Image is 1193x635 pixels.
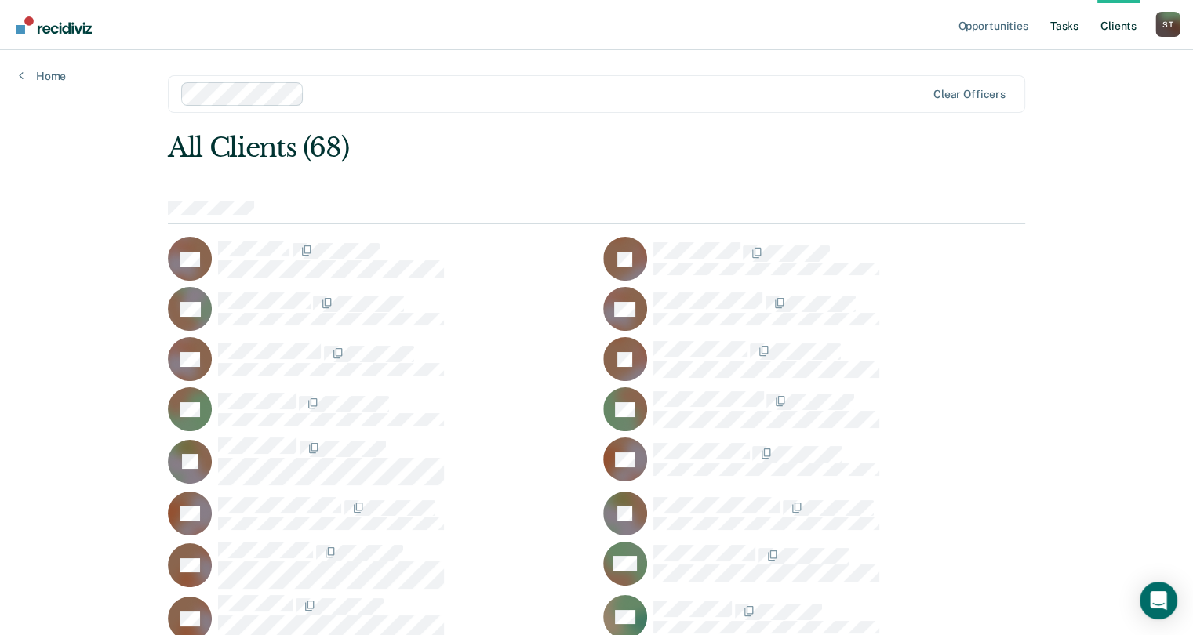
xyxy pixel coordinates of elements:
button: Profile dropdown button [1155,12,1180,37]
div: All Clients (68) [168,132,853,164]
a: Home [19,69,66,83]
div: S T [1155,12,1180,37]
img: Recidiviz [16,16,92,34]
div: Clear officers [933,88,1006,101]
div: Open Intercom Messenger [1140,582,1177,619]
